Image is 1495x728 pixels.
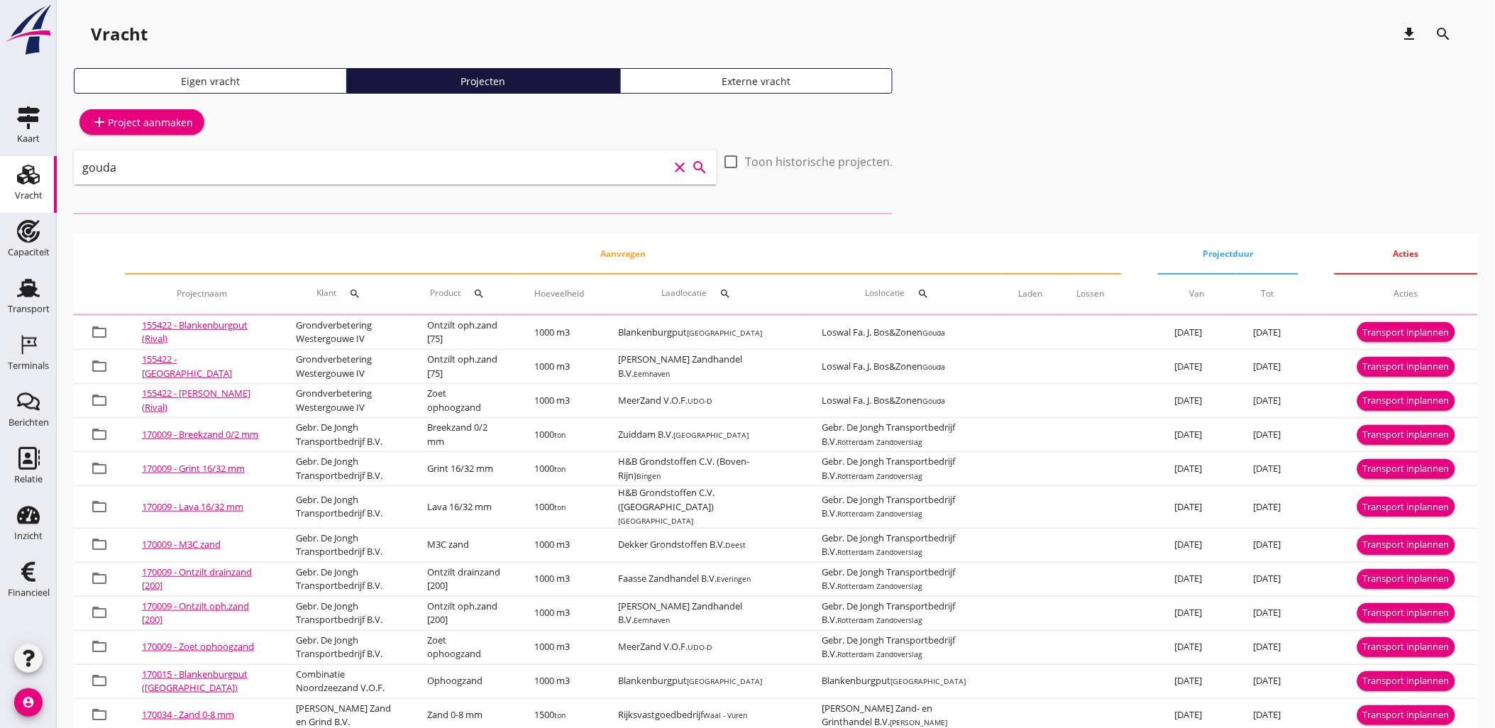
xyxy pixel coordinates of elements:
small: [PERSON_NAME] [890,717,947,727]
td: Dekker Grondstoffen B.V. [601,528,805,562]
div: Transport inplannen [1363,674,1450,688]
small: UDO-D [688,396,712,406]
td: Loswal Fa. J. Bos&Zonen [805,350,1002,384]
button: Transport inplannen [1357,322,1455,342]
td: Loswal Fa. J. Bos&Zonen [805,384,1002,418]
div: Transport inplannen [1363,462,1450,476]
i: search [473,288,485,299]
td: Combinatie Noordzeezand V.O.F. [280,664,411,698]
button: Transport inplannen [1357,535,1455,555]
i: folder_open [91,638,108,655]
td: Ontzilt oph.zand [75] [410,316,517,350]
div: Relatie [14,475,43,484]
a: Externe vracht [620,68,893,94]
td: [DATE] [1158,452,1237,486]
td: MeerZand V.O.F. [601,630,805,664]
i: clear [671,159,688,176]
td: [DATE] [1158,630,1237,664]
td: [DATE] [1237,664,1298,698]
td: Gebr. De Jongh Transportbedrijf B.V. [280,486,411,529]
th: Acties [1335,274,1478,314]
i: folder_open [91,392,108,409]
input: Zoeken... [82,156,668,179]
small: [GEOGRAPHIC_DATA] [673,430,749,440]
td: [DATE] [1237,452,1298,486]
td: [DATE] [1237,596,1298,630]
small: Gouda [922,396,945,406]
td: [DATE] [1158,418,1237,452]
td: Gebr. De Jongh Transportbedrijf B.V. [805,528,1002,562]
td: Blankenburgput [805,664,1002,698]
button: Transport inplannen [1357,497,1455,517]
small: [GEOGRAPHIC_DATA] [687,328,762,338]
div: Transport inplannen [1363,606,1450,620]
a: 170009 - Zoet ophoogzand [142,640,254,653]
td: Zuiddam B.V. [601,418,805,452]
label: Toon historische projecten. [745,155,893,169]
i: search [1435,26,1452,43]
div: Transport inplannen [1363,500,1450,514]
td: [DATE] [1158,664,1237,698]
div: Transport inplannen [1363,360,1450,374]
td: Gebr. De Jongh Transportbedrijf B.V. [280,630,411,664]
div: Inzicht [14,531,43,541]
small: Deest [725,540,746,550]
td: Gebr. De Jongh Transportbedrijf B.V. [805,630,1002,664]
small: ton [554,710,566,720]
td: Gebr. De Jongh Transportbedrijf B.V. [805,486,1002,529]
small: Rotterdam Zandoverslag [837,547,922,557]
th: Loslocatie [805,274,1002,314]
th: Van [1158,274,1237,314]
small: Rotterdam Zandoverslag [837,471,922,481]
i: search [691,159,708,176]
td: M3C zand [410,528,517,562]
i: download [1401,26,1418,43]
small: Gouda [922,328,945,338]
span: 1500 [534,708,566,721]
td: [PERSON_NAME] Zandhandel B.V. [601,350,805,384]
button: Transport inplannen [1357,671,1455,691]
th: Laden [1002,274,1060,314]
td: [DATE] [1158,596,1237,630]
td: Ontzilt drainzand [200] [410,562,517,596]
div: Berichten [9,418,49,427]
i: add [91,114,108,131]
div: Transport inplannen [1363,428,1450,442]
td: Ontzilt oph.zand [75] [410,350,517,384]
small: Rotterdam Zandoverslag [837,649,922,659]
th: Klant [280,274,411,314]
td: Gebr. De Jongh Transportbedrijf B.V. [805,452,1002,486]
small: [GEOGRAPHIC_DATA] [687,676,762,686]
td: Grint 16/32 mm [410,452,517,486]
small: [GEOGRAPHIC_DATA] [890,676,966,686]
i: search [720,288,732,299]
div: Kaart [17,134,40,143]
div: Vracht [91,23,148,45]
td: Zoet ophoogzand [410,384,517,418]
img: logo-small.a267ee39.svg [3,4,54,56]
span: 1000 [534,500,566,513]
a: 170009 - Grint 16/32 mm [142,462,245,475]
td: [DATE] [1158,562,1237,596]
small: Rotterdam Zandoverslag [837,615,922,625]
i: folder_open [91,324,108,341]
small: ton [554,430,566,440]
td: Gebr. De Jongh Transportbedrijf B.V. [805,418,1002,452]
small: Bingen [636,471,661,481]
div: Vracht [15,191,43,200]
i: folder_open [91,604,108,621]
small: Rotterdam Zandoverslag [837,581,922,591]
span: 1000 m3 [534,360,570,373]
td: MeerZand V.O.F. [601,384,805,418]
span: 1000 m3 [534,326,570,338]
small: Eemhaven [634,615,670,625]
span: 1000 m3 [534,674,570,687]
th: Acties [1335,234,1478,274]
a: 170009 - Ontzilt oph.zand [200] [142,600,249,627]
div: Projecten [353,74,614,89]
td: H&B Grondstoffen C.V. ([GEOGRAPHIC_DATA]) [601,486,805,529]
td: Gebr. De Jongh Transportbedrijf B.V. [805,596,1002,630]
div: Transport inplannen [1363,572,1450,586]
i: search [917,288,929,299]
button: Transport inplannen [1357,357,1455,377]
